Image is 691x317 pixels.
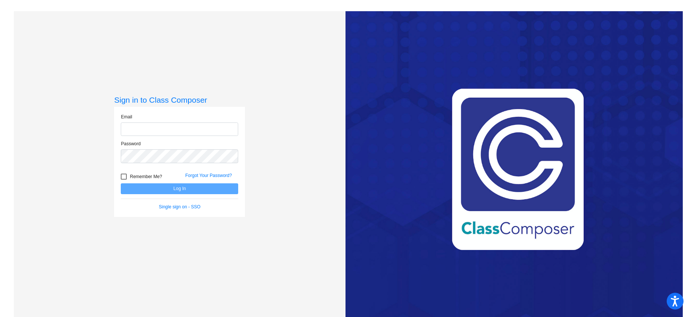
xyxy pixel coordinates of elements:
[114,95,245,105] h3: Sign in to Class Composer
[159,204,200,209] a: Single sign on - SSO
[130,172,162,181] span: Remember Me?
[121,114,132,120] label: Email
[121,140,141,147] label: Password
[185,173,232,178] a: Forgot Your Password?
[121,183,238,194] button: Log In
